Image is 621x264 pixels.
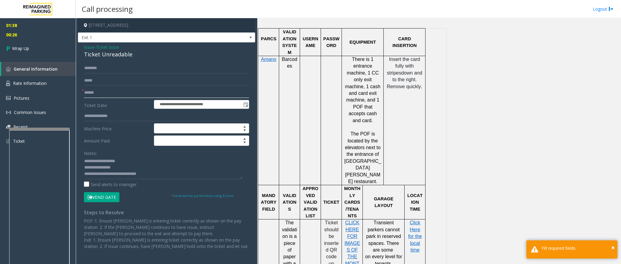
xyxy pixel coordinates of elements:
span: Common Issues [14,109,46,115]
img: 'icon' [6,110,11,115]
a: Amano [261,57,276,62]
h4: [STREET_ADDRESS] [78,18,255,32]
label: Machine Price: [82,123,152,134]
span: GARAGE LAYOUT [374,196,393,208]
span: Decrease value [240,141,249,145]
label: Ticket Date: [82,100,152,109]
a: Logout [593,6,613,12]
span: Increase value [240,136,249,141]
span: The POF is located by the elevators next to the entrance of [GEOGRAPHIC_DATA][PERSON_NAME] restau... [344,131,381,184]
span: VALIDATION SYSTEM [282,29,297,55]
span: Exit 1 [78,33,220,42]
img: 'icon' [6,139,10,144]
label: Amount Paid: [82,135,152,146]
span: Insert the card fully with stripes [387,57,420,75]
small: Vend will be performed using 6 tone [171,193,233,198]
span: - [94,44,119,50]
img: 'icon' [6,67,11,71]
div: Fill required fields [542,245,613,251]
span: Pictures [14,95,29,101]
h3: Call processing [79,2,136,16]
span: PASSWORD [323,36,339,48]
span: Toggle popup [242,100,249,109]
span: Wrap Up [12,45,29,52]
h4: Steps to Resolve [84,210,249,216]
span: × [611,243,615,252]
span: down and to the right. Remove quickly. [387,70,422,89]
span: TICKET [323,200,339,205]
p: POF: 1. Ensure [PERSON_NAME] is entering ticket correctly as shown on the pay station. 2. If the ... [84,218,249,237]
div: Ticket Unreadable [84,50,249,58]
span: Transient parkers cannot park in reserved spaces. There are some [366,220,401,252]
span: LOCATION TIME [407,193,422,212]
span: Rate Information [13,80,47,86]
button: Vend Gate [84,192,119,202]
img: 'icon' [6,81,10,86]
span: PARCS [261,36,276,41]
span: Receipt [13,124,28,130]
p: Exit: 1. Ensure [PERSON_NAME] is entering ticket correctly as shown on the pay station. 2. If iss... [84,237,249,249]
span: MANDATORY FIELD [261,193,276,212]
span: VALIDATIONS [283,193,297,212]
span: MONTHLY CARDS/TENANTS [344,186,360,218]
span: USERNAME [303,36,318,48]
span: General Information [14,66,58,72]
span: Decrease value [240,129,249,133]
span: N [413,43,417,48]
span: EQUIPMENT [349,40,376,45]
a: Click Here for the local time [408,220,422,252]
span: Ticket Issue [96,44,119,50]
span: There is 1 entrance machine, 1 CC only exit machine, 1 cash and card exit machine, and 1 POF that... [345,57,381,123]
span: CARD INSERTIO [392,36,413,48]
span: Issue [84,44,94,50]
button: Close [611,243,615,252]
span: Increase value [240,124,249,129]
label: Send alerts to manager [84,181,137,188]
label: Notes: [84,148,97,156]
img: 'icon' [6,125,10,129]
span: APPROVED VALIDATION LIST [302,186,318,218]
img: logout [609,6,613,12]
img: 'icon' [6,96,11,100]
a: General Information [1,62,76,76]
